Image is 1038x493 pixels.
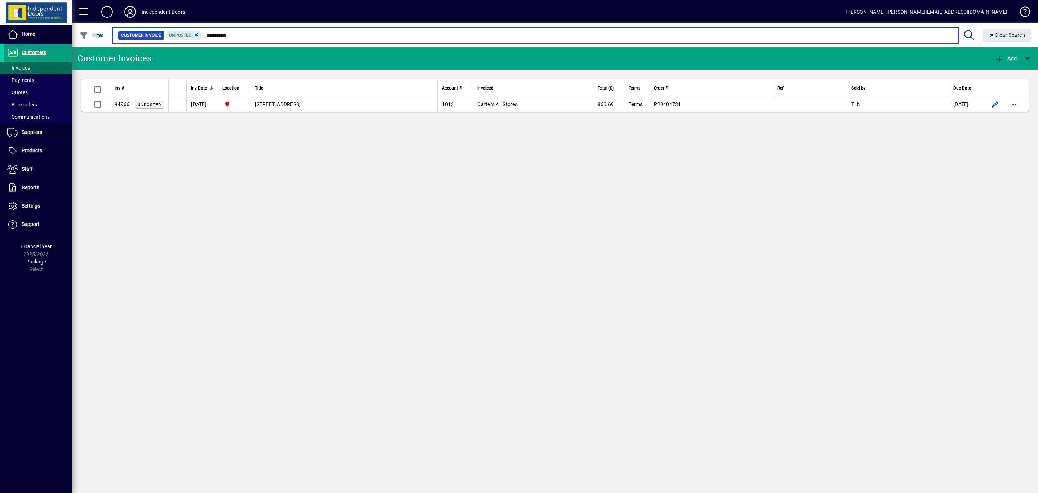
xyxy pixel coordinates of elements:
a: Communications [4,111,72,123]
span: Order # [654,84,668,92]
button: Add [96,5,119,18]
div: Ref [777,84,842,92]
span: Support [22,221,40,227]
span: Carters All Stores [477,101,518,107]
a: Quotes [4,86,72,99]
div: Total ($) [585,84,620,92]
span: Financial Year [21,244,52,249]
button: Filter [78,29,106,42]
span: Customers [22,49,46,55]
div: Inv # [115,84,164,92]
span: Quotes [7,90,28,95]
button: More options [1008,99,1020,110]
span: 1013 [442,101,454,107]
span: Customer Invoice [121,32,161,39]
span: Sold by [851,84,866,92]
span: Home [22,31,35,37]
button: Add [993,52,1019,65]
a: Invoices [4,62,72,74]
span: Filter [80,32,104,38]
a: Support [4,215,72,234]
a: Backorders [4,99,72,111]
span: Christchurch [222,100,246,108]
div: Inv Date [191,84,213,92]
span: [STREET_ADDRESS] [255,101,301,107]
span: Clear Search [989,32,1025,38]
div: Title [255,84,433,92]
a: Staff [4,160,72,178]
a: Settings [4,197,72,215]
a: Knowledge Base [1015,1,1029,25]
span: Title [255,84,263,92]
span: 94966 [115,101,129,107]
span: Ref [777,84,784,92]
span: Reports [22,184,39,190]
span: Add [995,56,1017,61]
a: Home [4,25,72,43]
div: Sold by [851,84,944,92]
button: Edit [989,99,1001,110]
span: Account # [442,84,462,92]
span: Inv # [115,84,124,92]
span: Invoiced [477,84,493,92]
button: Clear [983,29,1031,42]
span: Communications [7,114,50,120]
div: [PERSON_NAME] [PERSON_NAME][EMAIL_ADDRESS][DOMAIN_NAME] [846,6,1007,18]
span: Terms [629,84,640,92]
span: Due Date [953,84,971,92]
span: Settings [22,203,40,209]
span: TLN [851,101,861,107]
div: Account # [442,84,468,92]
span: Products [22,148,42,153]
span: Backorders [7,102,37,108]
td: [DATE] [949,97,982,112]
div: Invoiced [477,84,576,92]
span: Unposted [169,33,191,38]
a: Products [4,142,72,160]
a: Payments [4,74,72,86]
div: Customer Invoices [77,53,151,64]
span: Location [222,84,239,92]
div: Order # [654,84,768,92]
span: Total ($) [598,84,614,92]
span: Inv Date [191,84,207,92]
button: Profile [119,5,142,18]
a: Suppliers [4,123,72,141]
div: Due Date [953,84,977,92]
td: [DATE] [186,97,218,112]
span: Payments [7,77,34,83]
span: Terms [629,101,643,107]
span: P20404731 [654,101,681,107]
span: Unposted [138,102,161,107]
span: Staff [22,166,33,172]
span: Invoices [7,65,30,71]
div: Location [222,84,246,92]
mat-chip: Customer Invoice Status: Unposted [166,31,203,40]
div: Independent Doors [142,6,185,18]
span: Suppliers [22,129,42,135]
span: Package [26,259,46,265]
a: Reports [4,179,72,197]
td: 866.69 [581,97,624,112]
